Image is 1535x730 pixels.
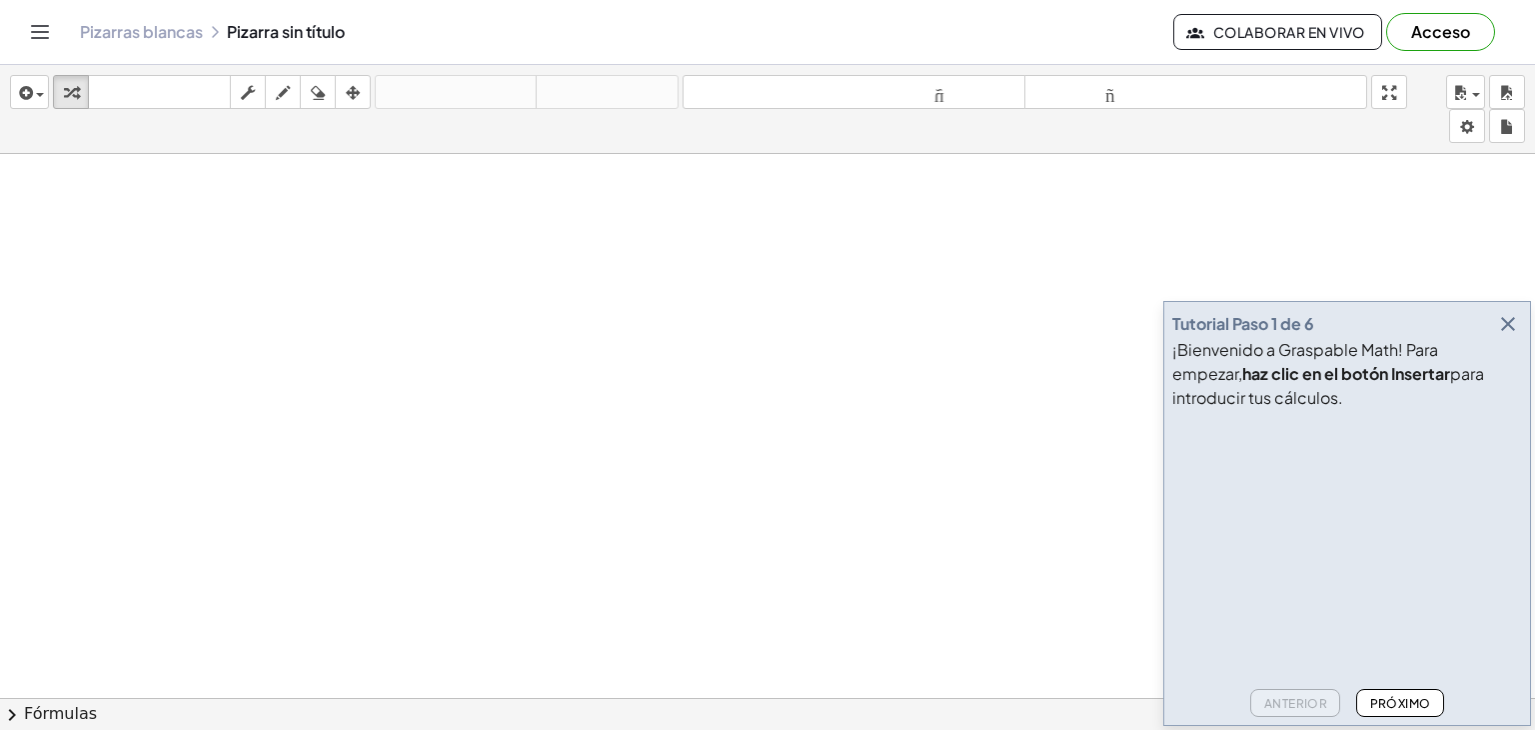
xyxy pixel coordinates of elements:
[80,21,203,42] font: Pizarras blancas
[375,75,537,109] button: deshacer
[536,75,679,109] button: rehacer
[1213,23,1365,41] font: Colaborar en vivo
[1029,83,1362,102] font: tamaño_del_formato
[1024,75,1367,109] button: tamaño_del_formato
[683,75,1025,109] button: tamaño_del_formato
[1173,14,1382,50] button: Colaborar en vivo
[24,704,97,723] font: Fórmulas
[88,75,231,109] button: teclado
[1356,689,1443,717] button: Próximo
[541,83,674,102] font: rehacer
[1172,339,1438,384] font: ¡Bienvenido a Graspable Math! Para empezar,
[380,83,532,102] font: deshacer
[1411,21,1470,42] font: Acceso
[1370,696,1431,711] font: Próximo
[80,22,203,42] a: Pizarras blancas
[93,83,226,102] font: teclado
[1172,313,1314,334] font: Tutorial Paso 1 de 6
[688,83,1020,102] font: tamaño_del_formato
[1386,13,1495,51] button: Acceso
[24,16,56,48] button: Cambiar navegación
[1242,363,1450,384] font: haz clic en el botón Insertar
